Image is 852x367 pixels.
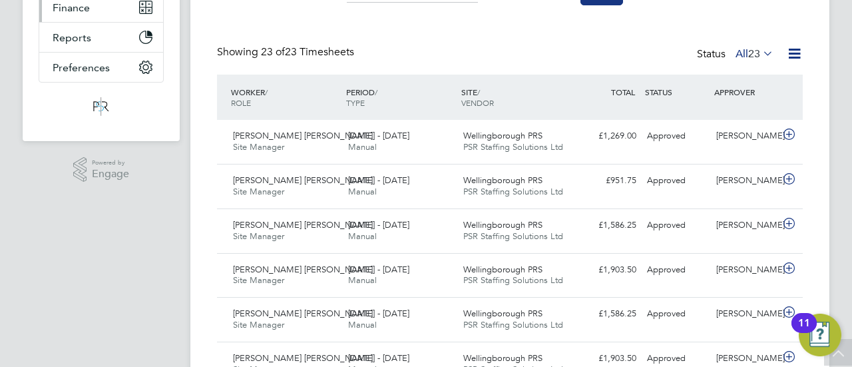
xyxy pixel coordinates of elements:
[348,274,377,286] span: Manual
[642,214,711,236] div: Approved
[711,125,780,147] div: [PERSON_NAME]
[711,259,780,281] div: [PERSON_NAME]
[233,219,373,230] span: [PERSON_NAME] [PERSON_NAME]
[375,87,377,97] span: /
[642,80,711,104] div: STATUS
[231,97,251,108] span: ROLE
[233,230,284,242] span: Site Manager
[572,170,642,192] div: £951.75
[463,352,542,364] span: Wellingborough PRS
[233,264,373,275] span: [PERSON_NAME] [PERSON_NAME]
[233,130,373,141] span: [PERSON_NAME] [PERSON_NAME]
[39,23,163,52] button: Reports
[53,61,110,74] span: Preferences
[711,80,780,104] div: APPROVER
[233,308,373,319] span: [PERSON_NAME] [PERSON_NAME]
[53,1,90,14] span: Finance
[348,319,377,330] span: Manual
[572,259,642,281] div: £1,903.50
[642,125,711,147] div: Approved
[348,141,377,153] span: Manual
[463,230,563,242] span: PSR Staffing Solutions Ltd
[348,352,409,364] span: [DATE] - [DATE]
[348,308,409,319] span: [DATE] - [DATE]
[348,130,409,141] span: [DATE] - [DATE]
[463,219,542,230] span: Wellingborough PRS
[711,214,780,236] div: [PERSON_NAME]
[463,264,542,275] span: Wellingborough PRS
[642,170,711,192] div: Approved
[89,96,113,117] img: psrsolutions-logo-retina.png
[736,47,773,61] label: All
[572,125,642,147] div: £1,269.00
[348,264,409,275] span: [DATE] - [DATE]
[217,45,357,59] div: Showing
[343,80,458,115] div: PERIOD
[798,323,810,340] div: 11
[711,170,780,192] div: [PERSON_NAME]
[711,303,780,325] div: [PERSON_NAME]
[463,308,542,319] span: Wellingborough PRS
[463,130,542,141] span: Wellingborough PRS
[697,45,776,64] div: Status
[348,230,377,242] span: Manual
[611,87,635,97] span: TOTAL
[233,274,284,286] span: Site Manager
[748,47,760,61] span: 23
[572,214,642,236] div: £1,586.25
[463,274,563,286] span: PSR Staffing Solutions Ltd
[233,141,284,153] span: Site Manager
[265,87,268,97] span: /
[463,175,542,186] span: Wellingborough PRS
[39,53,163,82] button: Preferences
[73,157,130,183] a: Powered byEngage
[233,186,284,197] span: Site Manager
[348,186,377,197] span: Manual
[39,96,164,117] a: Go to home page
[348,175,409,186] span: [DATE] - [DATE]
[799,314,841,356] button: Open Resource Center, 11 new notifications
[348,219,409,230] span: [DATE] - [DATE]
[463,319,563,330] span: PSR Staffing Solutions Ltd
[477,87,480,97] span: /
[92,169,129,180] span: Engage
[463,141,563,153] span: PSR Staffing Solutions Ltd
[233,319,284,330] span: Site Manager
[463,186,563,197] span: PSR Staffing Solutions Ltd
[53,31,91,44] span: Reports
[261,45,285,59] span: 23 of
[642,259,711,281] div: Approved
[228,80,343,115] div: WORKER
[458,80,573,115] div: SITE
[642,303,711,325] div: Approved
[233,175,373,186] span: [PERSON_NAME] [PERSON_NAME]
[346,97,365,108] span: TYPE
[233,352,373,364] span: [PERSON_NAME] [PERSON_NAME]
[572,303,642,325] div: £1,586.25
[261,45,354,59] span: 23 Timesheets
[92,157,129,169] span: Powered by
[461,97,494,108] span: VENDOR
